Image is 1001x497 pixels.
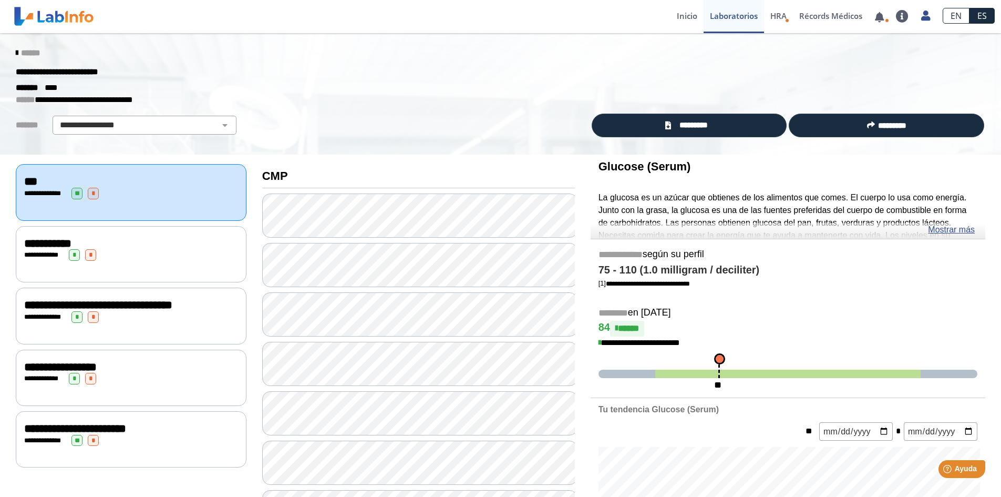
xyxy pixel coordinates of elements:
[598,160,691,173] b: Glucose (Serum)
[598,405,719,414] b: Tu tendencia Glucose (Serum)
[907,456,989,485] iframe: Help widget launcher
[770,11,787,21] span: HRA
[262,169,288,182] b: CMP
[969,8,995,24] a: ES
[819,422,893,441] input: mm/dd/yyyy
[598,279,690,287] a: [1]
[598,191,977,267] p: La glucosa es un azúcar que obtienes de los alimentos que comes. El cuerpo lo usa como energía. J...
[598,249,977,261] h5: según su perfil
[904,422,977,441] input: mm/dd/yyyy
[943,8,969,24] a: EN
[598,264,977,277] h4: 75 - 110 (1.0 milligram / deciliter)
[598,321,977,337] h4: 84
[598,307,977,319] h5: en [DATE]
[928,224,975,236] a: Mostrar más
